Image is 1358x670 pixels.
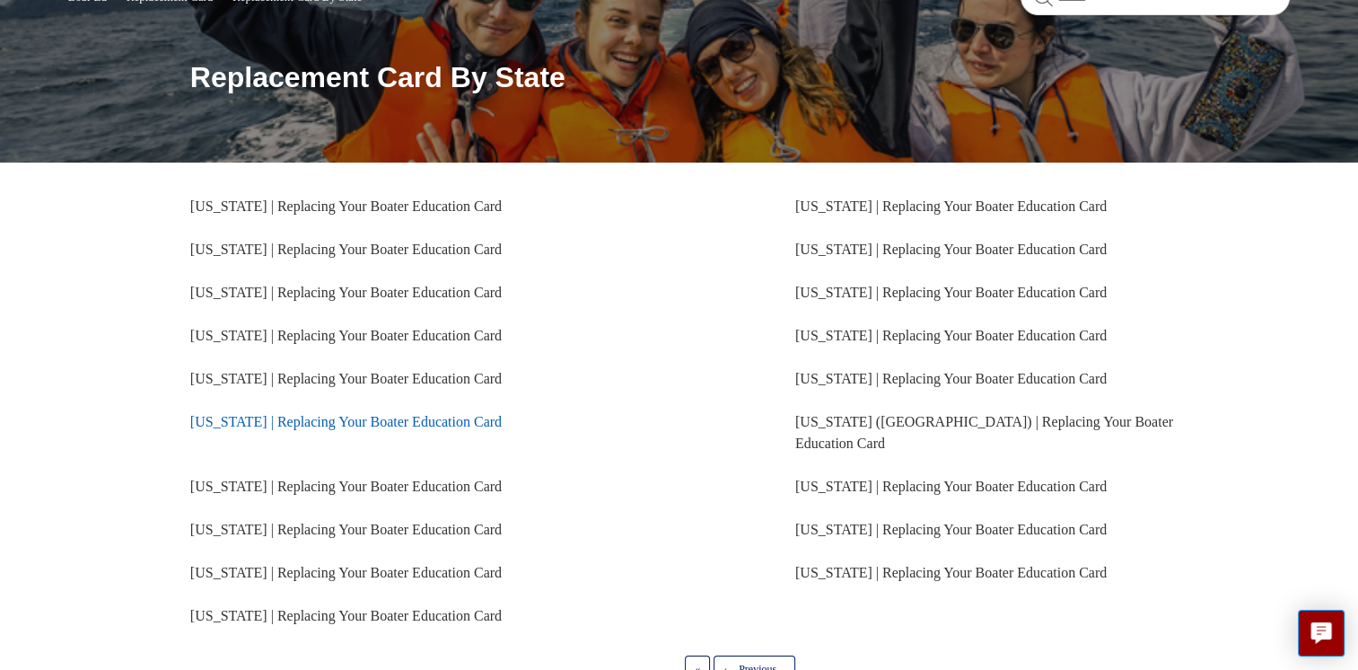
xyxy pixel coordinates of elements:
a: [US_STATE] | Replacing Your Boater Education Card [190,242,502,257]
a: [US_STATE] | Replacing Your Boater Education Card [190,371,502,386]
a: [US_STATE] | Replacing Your Boater Education Card [795,371,1107,386]
a: [US_STATE] | Replacing Your Boater Education Card [190,479,502,494]
a: [US_STATE] | Replacing Your Boater Education Card [190,414,502,429]
a: [US_STATE] | Replacing Your Boater Education Card [190,198,502,214]
a: [US_STATE] | Replacing Your Boater Education Card [795,328,1107,343]
a: [US_STATE] | Replacing Your Boater Education Card [190,608,502,623]
a: [US_STATE] | Replacing Your Boater Education Card [795,522,1107,537]
a: [US_STATE] ([GEOGRAPHIC_DATA]) | Replacing Your Boater Education Card [795,414,1173,451]
a: [US_STATE] | Replacing Your Boater Education Card [795,479,1107,494]
button: Live chat [1298,610,1345,657]
h1: Replacement Card By State [190,56,1291,99]
a: [US_STATE] | Replacing Your Boater Education Card [795,565,1107,580]
a: [US_STATE] | Replacing Your Boater Education Card [190,285,502,300]
a: [US_STATE] | Replacing Your Boater Education Card [190,522,502,537]
a: [US_STATE] | Replacing Your Boater Education Card [795,198,1107,214]
a: [US_STATE] | Replacing Your Boater Education Card [190,328,502,343]
a: [US_STATE] | Replacing Your Boater Education Card [190,565,502,580]
a: [US_STATE] | Replacing Your Boater Education Card [795,285,1107,300]
a: [US_STATE] | Replacing Your Boater Education Card [795,242,1107,257]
